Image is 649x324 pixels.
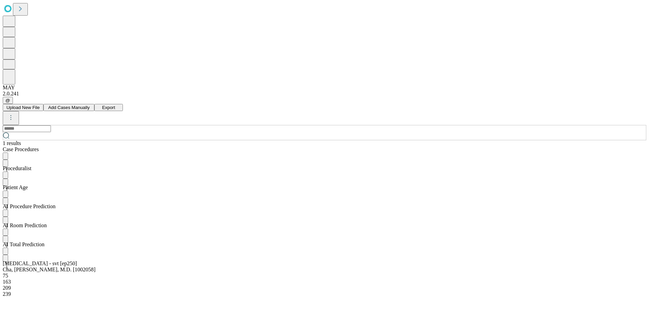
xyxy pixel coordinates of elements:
div: MAY [3,85,646,91]
button: Sort [3,191,8,198]
button: Sort [3,152,8,160]
button: Upload New File [3,104,43,111]
span: Add Cases Manually [48,105,90,110]
span: 1 results [3,140,21,146]
button: Menu [3,198,8,205]
span: Proceduralist [3,165,31,171]
span: Upload New File [6,105,40,110]
span: Patient Age [3,184,28,190]
button: Sort [3,210,8,217]
div: 2.0.241 [3,91,646,97]
button: Menu [3,179,8,186]
span: Scheduled procedures [3,146,39,152]
span: Export [102,105,115,110]
button: Add Cases Manually [43,104,94,111]
button: Sort [3,229,8,236]
button: Menu [3,217,8,224]
button: Sort [3,248,8,255]
span: Time-out to extubation/pocket closure [3,203,56,209]
span: 209 [3,285,11,291]
span: 163 [3,279,11,285]
div: Cha, [PERSON_NAME], M.D. [1002058] [3,267,582,273]
div: [MEDICAL_DATA] - svt [ep250] [3,260,582,267]
div: 75 [3,273,582,279]
button: Menu [3,160,8,167]
span: 239 [3,291,11,297]
a: Export [94,104,123,110]
span: @ [5,98,10,103]
span: Includes set-up, patient in-room to patient out-of-room, and clean-up [3,241,44,247]
button: Menu [3,255,8,262]
button: Export [94,104,123,111]
button: Menu [3,236,8,243]
button: @ [3,97,13,104]
span: Patient in room to patient out of room [3,222,47,228]
button: Sort [3,172,8,179]
button: kebab-menu [3,111,19,125]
